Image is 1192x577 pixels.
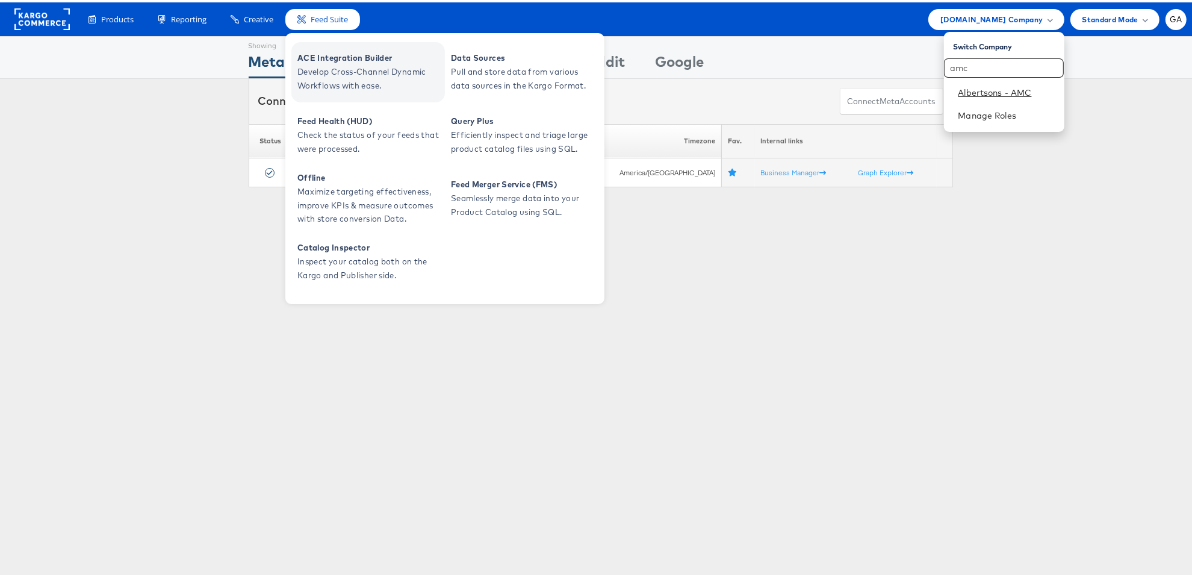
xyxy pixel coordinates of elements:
[940,11,1043,23] span: [DOMAIN_NAME] Company
[451,189,595,217] span: Seamlessly merge data into your Product Catalog using SQL.
[291,229,445,290] a: Catalog Inspector Inspect your catalog both on the Kargo and Publisher side.
[586,156,722,185] td: America/[GEOGRAPHIC_DATA]
[297,169,442,182] span: Offline
[244,11,273,23] span: Creative
[291,166,445,226] a: Offline Maximize targeting effectiveness, improve KPIs & measure outcomes with store conversion D...
[249,49,285,76] div: Meta
[586,122,722,156] th: Timezone
[958,84,1055,96] a: Albertsons - AMC
[297,239,442,252] span: Catalog Inspector
[101,11,134,23] span: Products
[311,11,348,23] span: Feed Suite
[445,103,598,163] a: Query Plus Efficiently inspect and triage large product catalog files using SQL.
[858,166,914,175] a: Graph Explorer
[451,112,595,126] span: Query Plus
[761,166,827,175] a: Business Manager
[1170,13,1182,21] span: GA
[291,40,445,100] a: ACE Integration Builder Develop Cross-Channel Dynamic Workflows with ease.
[258,91,391,107] div: Connected accounts
[297,63,442,90] span: Develop Cross-Channel Dynamic Workflows with ease.
[451,49,595,63] span: Data Sources
[840,86,943,113] button: ConnectmetaAccounts
[451,63,595,90] span: Pull and store data from various data sources in the Kargo Format.
[944,56,1064,75] input: Search
[445,166,598,226] a: Feed Merger Service (FMS) Seamlessly merge data into your Product Catalog using SQL.
[297,112,442,126] span: Feed Health (HUD)
[249,34,285,49] div: Showing
[958,108,1017,119] a: Manage Roles
[451,175,595,189] span: Feed Merger Service (FMS)
[297,49,442,63] span: ACE Integration Builder
[291,103,445,163] a: Feed Health (HUD) Check the status of your feeds that were processed.
[451,126,595,154] span: Efficiently inspect and triage large product catalog files using SQL.
[880,93,900,105] span: meta
[954,34,1064,49] div: Switch Company
[297,126,442,154] span: Check the status of your feeds that were processed.
[656,49,704,76] div: Google
[249,122,292,156] th: Status
[1082,11,1138,23] span: Standard Mode
[297,252,442,280] span: Inspect your catalog both on the Kargo and Publisher side.
[297,182,442,223] span: Maximize targeting effectiveness, improve KPIs & measure outcomes with store conversion Data.
[171,11,206,23] span: Reporting
[445,40,598,100] a: Data Sources Pull and store data from various data sources in the Kargo Format.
